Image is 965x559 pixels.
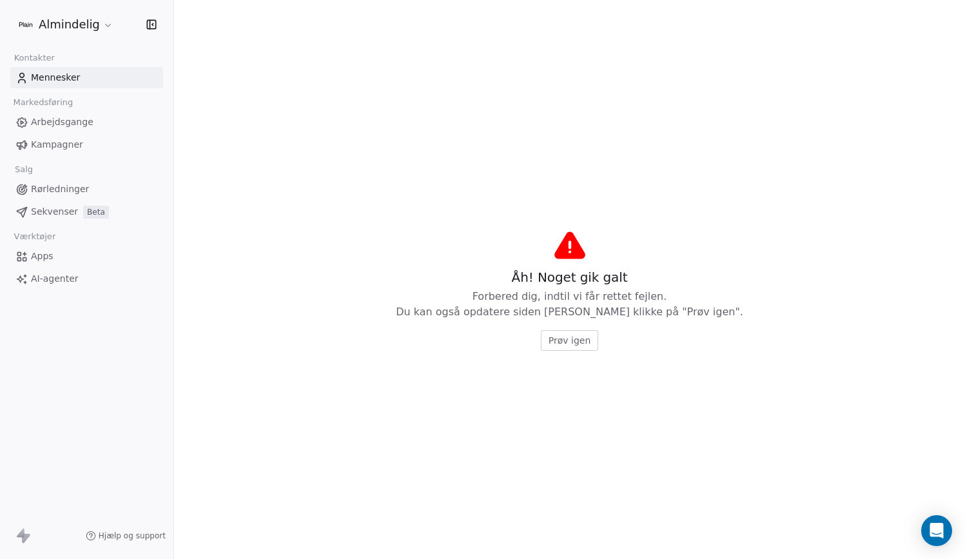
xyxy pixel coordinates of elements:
[31,184,89,194] font: Rørledninger
[31,117,93,127] font: Arbejdsgange
[14,231,56,241] font: Værktøjer
[473,290,667,302] font: Forbered dig, indtil vi får rettet fejlen.
[99,531,166,540] font: Hjælp og support
[10,246,163,267] a: Apps
[396,306,743,318] font: Du kan også opdatere siden [PERSON_NAME] klikke på "Prøv igen".
[87,208,105,217] font: Beta
[31,72,80,83] font: Mennesker
[10,201,163,222] a: SekvenserBeta
[39,17,100,31] font: Almindelig
[31,139,83,150] font: Kampagner
[10,179,163,200] a: Rørledninger
[15,14,116,35] button: Almindelig
[10,134,163,155] a: Kampagner
[541,330,599,351] button: Prøv igen
[512,270,628,285] font: Åh! Noget gik galt
[14,97,73,107] font: Markedsføring
[18,17,34,32] img: Plain-Logo-Tile.png
[10,112,163,133] a: Arbejdsgange
[14,53,55,63] font: Kontakter
[10,268,163,289] a: AI-agenter
[921,515,952,546] div: Open Intercom Messenger
[10,67,163,88] a: Mennesker
[86,531,166,541] a: Hjælp og support
[15,164,33,174] font: Salg
[31,251,54,261] font: Apps
[31,273,79,284] font: AI-agenter
[549,335,591,346] font: Prøv igen
[31,206,78,217] font: Sekvenser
